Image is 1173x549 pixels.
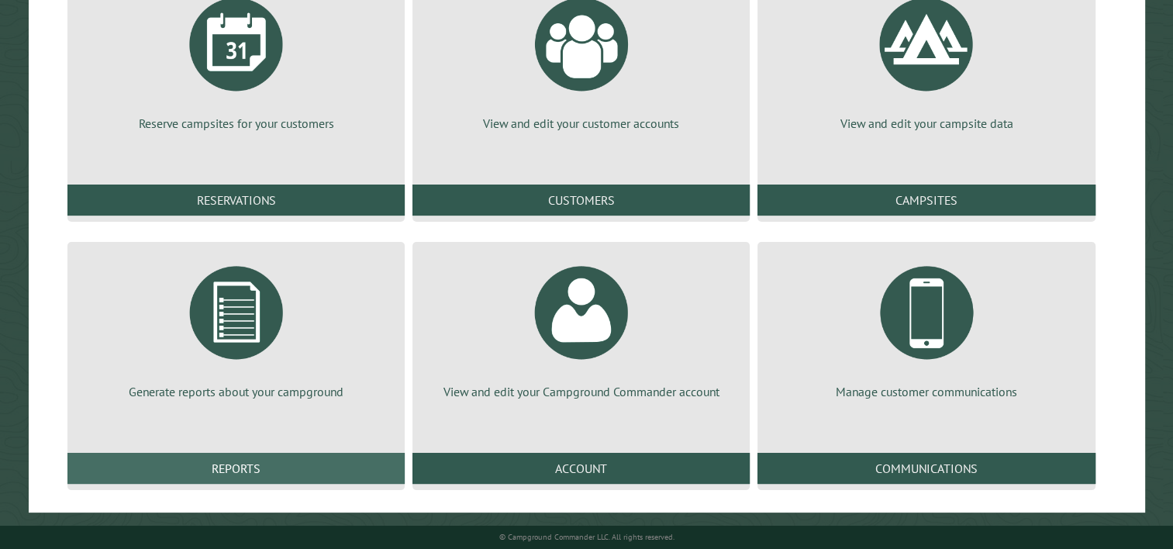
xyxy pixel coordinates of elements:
[757,185,1095,216] a: Campsites
[412,453,750,484] a: Account
[412,185,750,216] a: Customers
[86,254,386,400] a: Generate reports about your campground
[86,383,386,400] p: Generate reports about your campground
[757,453,1095,484] a: Communications
[776,383,1076,400] p: Manage customer communications
[431,115,731,132] p: View and edit your customer accounts
[776,115,1076,132] p: View and edit your campsite data
[431,254,731,400] a: View and edit your Campground Commander account
[86,115,386,132] p: Reserve campsites for your customers
[499,532,674,542] small: © Campground Commander LLC. All rights reserved.
[431,383,731,400] p: View and edit your Campground Commander account
[67,453,405,484] a: Reports
[776,254,1076,400] a: Manage customer communications
[67,185,405,216] a: Reservations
